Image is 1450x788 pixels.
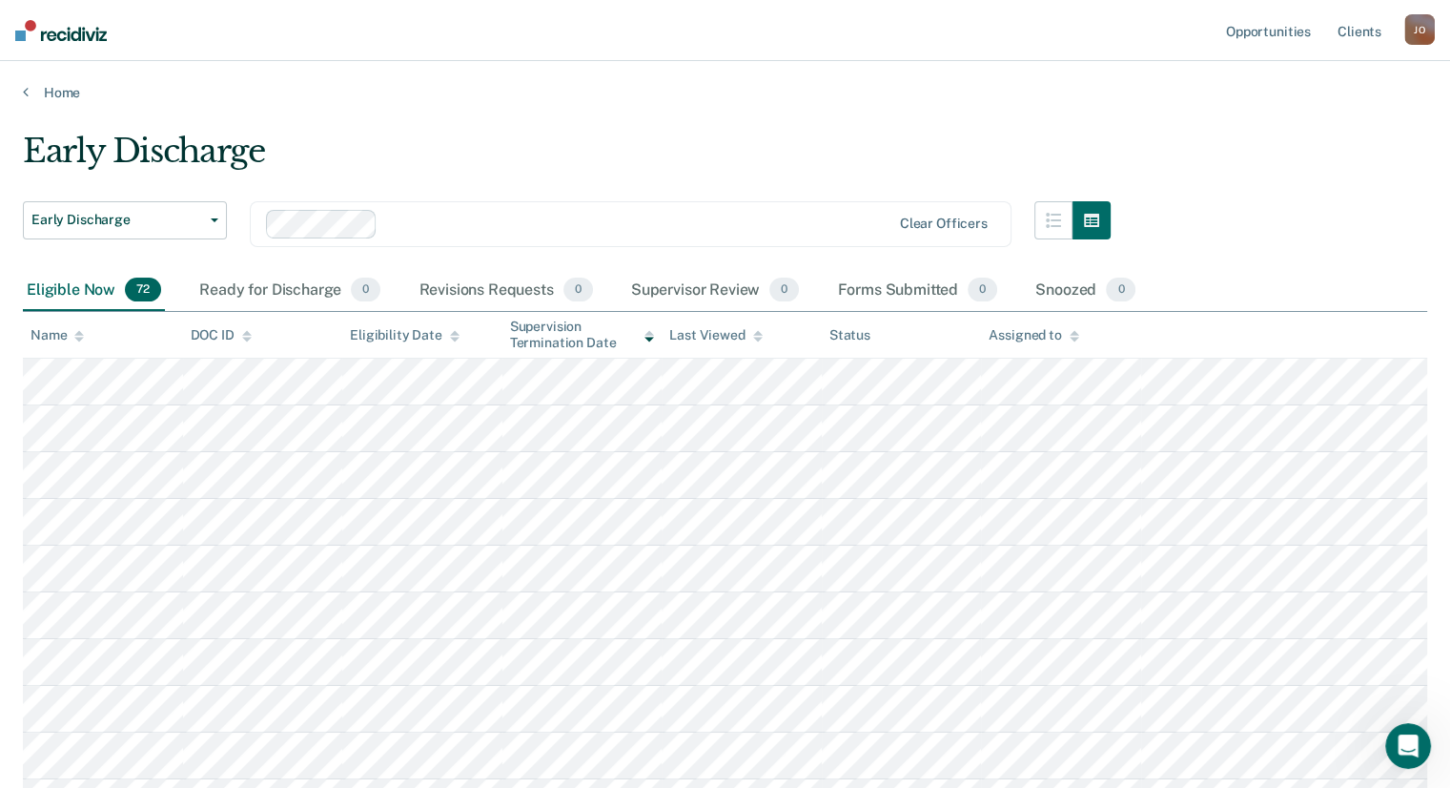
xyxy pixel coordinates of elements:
[31,212,203,228] span: Early Discharge
[669,327,762,343] div: Last Viewed
[833,270,1001,312] div: Forms Submitted0
[510,319,655,351] div: Supervision Termination Date
[125,278,161,302] span: 72
[23,270,165,312] div: Eligible Now72
[968,278,997,302] span: 0
[195,270,384,312] div: Ready for Discharge0
[769,278,799,302] span: 0
[15,20,107,41] img: Recidiviz
[1106,278,1135,302] span: 0
[627,270,804,312] div: Supervisor Review0
[563,278,593,302] span: 0
[23,84,1427,101] a: Home
[350,327,460,343] div: Eligibility Date
[351,278,380,302] span: 0
[1404,14,1435,45] button: JO
[1385,723,1431,769] iframe: Intercom live chat
[1404,14,1435,45] div: J O
[23,201,227,239] button: Early Discharge
[191,327,252,343] div: DOC ID
[900,216,988,232] div: Clear officers
[31,327,84,343] div: Name
[1031,270,1139,312] div: Snoozed0
[415,270,596,312] div: Revisions Requests0
[23,132,1111,186] div: Early Discharge
[829,327,870,343] div: Status
[989,327,1078,343] div: Assigned to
